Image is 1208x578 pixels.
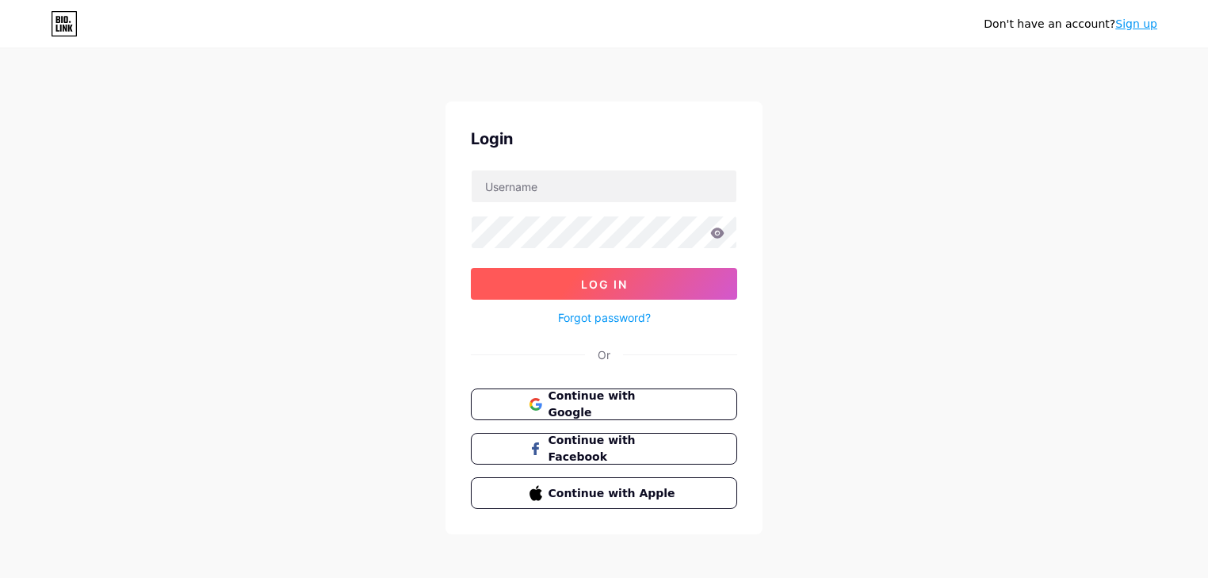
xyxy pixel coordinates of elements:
[1115,17,1157,30] a: Sign up
[472,170,736,202] input: Username
[581,278,628,291] span: Log In
[549,388,679,421] span: Continue with Google
[598,346,610,363] div: Or
[471,433,737,465] button: Continue with Facebook
[471,477,737,509] button: Continue with Apple
[984,16,1157,33] div: Don't have an account?
[471,389,737,420] button: Continue with Google
[471,268,737,300] button: Log In
[558,309,651,326] a: Forgot password?
[549,485,679,502] span: Continue with Apple
[471,127,737,151] div: Login
[549,432,679,465] span: Continue with Facebook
